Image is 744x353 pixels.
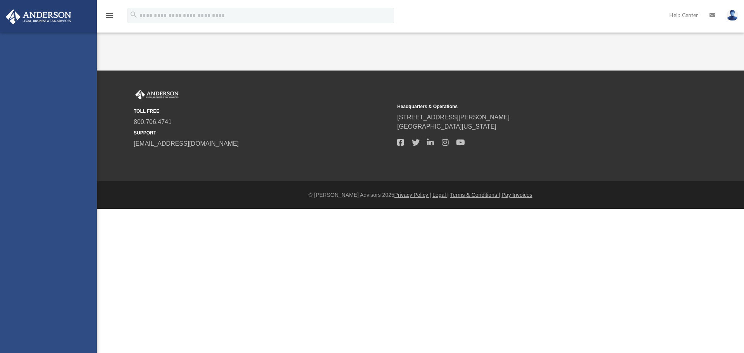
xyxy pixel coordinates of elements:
div: © [PERSON_NAME] Advisors 2025 [97,191,744,199]
small: SUPPORT [134,129,392,136]
img: User Pic [727,10,738,21]
a: Pay Invoices [501,192,532,198]
a: Privacy Policy | [394,192,431,198]
a: 800.706.4741 [134,119,172,125]
a: [STREET_ADDRESS][PERSON_NAME] [397,114,510,121]
small: Headquarters & Operations [397,103,655,110]
a: Legal | [432,192,449,198]
a: [EMAIL_ADDRESS][DOMAIN_NAME] [134,140,239,147]
img: Anderson Advisors Platinum Portal [134,90,180,100]
small: TOLL FREE [134,108,392,115]
i: menu [105,11,114,20]
a: [GEOGRAPHIC_DATA][US_STATE] [397,123,496,130]
img: Anderson Advisors Platinum Portal [3,9,74,24]
a: Terms & Conditions | [450,192,500,198]
i: search [129,10,138,19]
a: menu [105,15,114,20]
